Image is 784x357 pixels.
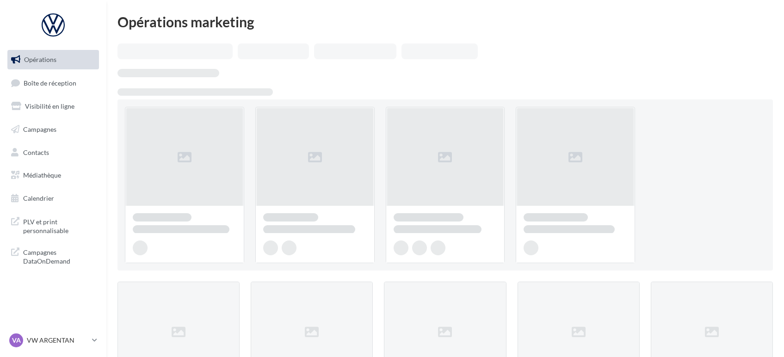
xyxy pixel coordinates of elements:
[23,246,95,266] span: Campagnes DataOnDemand
[23,194,54,202] span: Calendrier
[24,79,76,86] span: Boîte de réception
[6,73,101,93] a: Boîte de réception
[25,102,74,110] span: Visibilité en ligne
[6,166,101,185] a: Médiathèque
[117,15,773,29] div: Opérations marketing
[6,242,101,270] a: Campagnes DataOnDemand
[23,215,95,235] span: PLV et print personnalisable
[6,120,101,139] a: Campagnes
[6,97,101,116] a: Visibilité en ligne
[23,148,49,156] span: Contacts
[12,336,21,345] span: VA
[27,336,88,345] p: VW ARGENTAN
[6,50,101,69] a: Opérations
[6,189,101,208] a: Calendrier
[23,171,61,179] span: Médiathèque
[6,212,101,239] a: PLV et print personnalisable
[6,143,101,162] a: Contacts
[7,332,99,349] a: VA VW ARGENTAN
[24,55,56,63] span: Opérations
[23,125,56,133] span: Campagnes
